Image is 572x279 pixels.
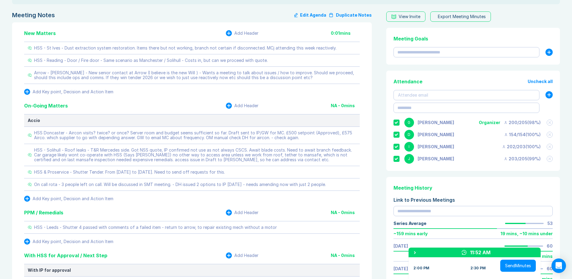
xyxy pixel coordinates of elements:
div: G [404,118,414,127]
div: I [404,142,414,152]
div: Series Average [393,221,426,226]
div: Organizer [479,120,500,125]
div: Meeting Notes [12,11,55,19]
div: HSS - St Ives - Dust extraction system restoration. Items there but not working, branch not certa... [34,46,337,50]
div: NA - 0 mins [331,253,360,258]
button: Add Key point, Decision and Action Item [24,239,113,245]
div: On call rota - 3 people left on call. Will be discussed in SMT meeting. - DH issued 2 options to ... [34,182,326,187]
div: Add Header [234,210,258,215]
div: Jonny Welbourn [418,156,454,161]
div: 53 [547,221,553,226]
button: Duplicate Notes [329,11,372,19]
div: Accio [28,118,356,123]
div: With IP for approval [28,268,356,273]
div: David Hayter [418,132,454,137]
div: Add Header [234,253,258,258]
div: D [404,130,414,139]
div: Meeting Goals [393,35,553,42]
div: Link to Previous Meetings [393,196,553,204]
div: Attendance [393,78,422,85]
div: HSS - Leeds - Shutter 4 passed with comments of a failed item - return to arrow, to repair existi... [34,225,277,230]
div: Export Meeting Minutes [438,14,486,19]
div: J [404,154,414,164]
div: PPM / Remedials [24,209,63,216]
div: View Invite [399,14,420,19]
div: 11:52 AM [470,249,491,256]
div: Iain Parnell [418,144,454,149]
div: Add Header [234,31,258,36]
div: HSS Doncaster - Aircon visits? twice? or once? Server room and budget seems sufficient so far. Dr... [34,130,356,140]
div: 200 / 205 ( 98 %) [504,120,541,125]
div: HSS - Solihull - Roof leaks - T&R Mercedes side. Got NSS quote, IP confirmed not use as not alway... [34,148,356,162]
div: NA - 0 mins [331,210,360,215]
div: 60 [547,244,553,249]
button: Add Key point, Decision and Action Item [24,89,113,95]
a: [DATE] [393,266,408,271]
div: With HSS for Approval / Next Step [24,252,107,259]
button: Export Meeting Minutes [430,11,491,22]
div: HSS & Proservice - Shutter Tender. From [DATE] to [DATE]. Need to send off requests for this. [34,170,225,175]
div: 0:01 mins [331,31,360,36]
a: [DATE] [393,244,408,249]
button: Add Header [226,210,258,216]
div: ~ 159 mins early [393,231,428,236]
div: Arrow - [PERSON_NAME] - New senior contact at Arrow (I believe is the new Will ) - Wants a meetin... [34,70,356,80]
button: SendMinutes [500,260,536,272]
button: Add Header [226,103,258,109]
div: Add Key point, Decision and Action Item [33,196,113,201]
div: Open Intercom Messenger [551,258,566,273]
button: Add Header [226,252,258,258]
div: Add Key point, Decision and Action Item [33,89,113,94]
div: Gemma White [418,120,454,125]
div: Meeting History [393,184,553,191]
div: HSS - Reading - Door / Fire door - Same scenario as Manchester / Solihull - Costs in, but can we ... [34,58,268,63]
div: Add Key point, Decision and Action Item [33,239,113,244]
div: 60 [547,266,553,271]
div: 30 mins [535,254,553,259]
div: 202 / 203 ( 100 %) [502,144,541,149]
div: On-Going Matters [24,102,68,109]
button: Edit Agenda [294,11,326,19]
button: Add Key point, Decision and Action Item [24,196,113,202]
button: Uncheck all [528,79,553,84]
div: 154 / 154 ( 100 %) [504,132,541,137]
div: 203 / 205 ( 99 %) [504,156,541,161]
div: NA - 0 mins [331,103,360,108]
button: View Invite [386,11,425,22]
div: Add Header [234,103,258,108]
div: 2:00 PM [413,266,429,271]
div: 19 mins , ~ 10 mins under [501,231,553,236]
div: New Matters [24,30,56,37]
button: Add Header [226,30,258,36]
div: 2:30 PM [470,266,486,271]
